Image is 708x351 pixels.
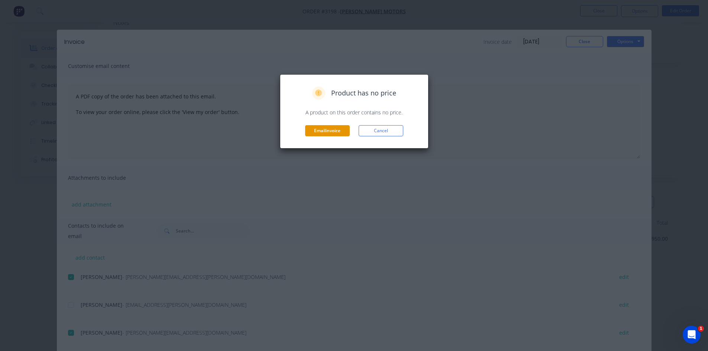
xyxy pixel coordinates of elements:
span: Product has no price [331,88,396,98]
span: 1 [698,326,704,332]
iframe: Intercom live chat [683,326,701,344]
p: A product on this order contains no price. [288,108,421,116]
button: Cancel [359,125,403,136]
button: Emailinvoice [305,125,350,136]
